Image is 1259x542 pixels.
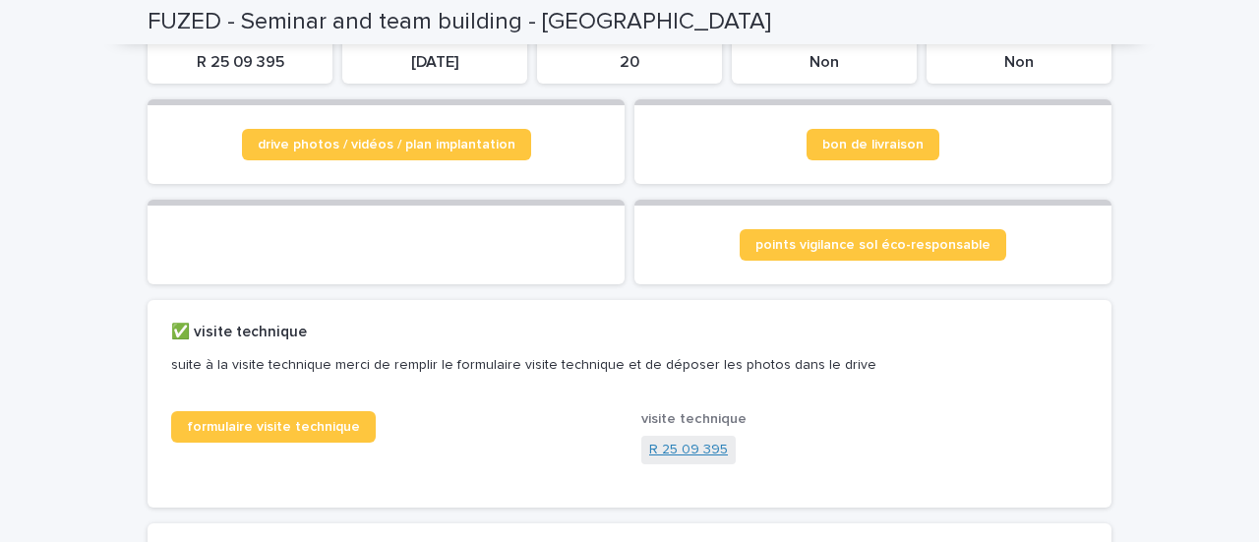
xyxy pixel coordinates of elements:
[206,32,274,44] span: Reservation
[752,32,897,44] span: Planning afficher au client
[171,356,1080,374] p: suite à la visite technique merci de remplir le formulaire visite technique et de déposer les pho...
[159,53,321,72] p: R 25 09 395
[822,138,924,151] span: bon de livraison
[807,129,939,160] a: bon de livraison
[171,324,307,341] h2: ✅ visite technique
[242,129,531,160] a: drive photos / vidéos / plan implantation
[187,420,360,434] span: formulaire visite technique
[171,411,376,443] a: formulaire visite technique
[649,440,728,460] a: R 25 09 395
[740,229,1006,261] a: points vigilance sol éco-responsable
[258,138,515,151] span: drive photos / vidéos / plan implantation
[938,53,1100,72] p: Non
[744,53,905,72] p: Non
[641,412,747,426] span: visite technique
[575,32,684,44] span: # jours avant event
[421,32,450,44] span: Date
[549,53,710,72] p: 20
[354,53,515,72] p: [DATE]
[954,32,1084,44] span: Statut visite technique
[148,8,771,36] h2: FUZED - Seminar and team building - [GEOGRAPHIC_DATA]
[755,238,990,252] span: points vigilance sol éco-responsable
